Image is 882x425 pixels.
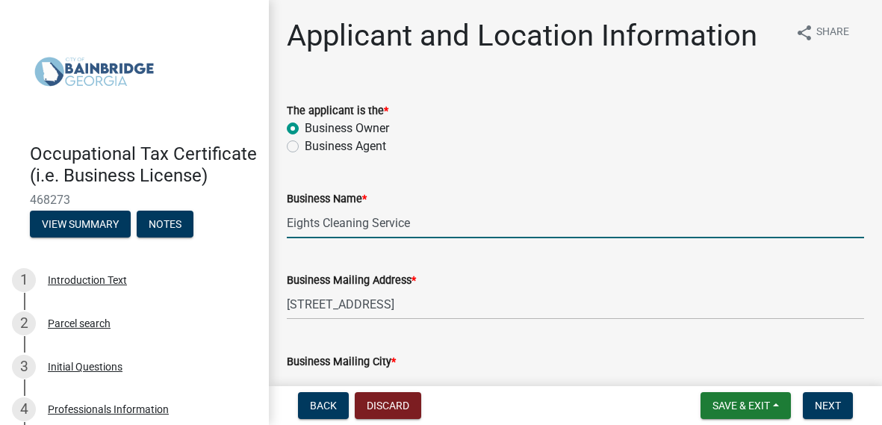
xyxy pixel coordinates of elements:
[816,24,849,42] span: Share
[287,18,757,54] h1: Applicant and Location Information
[701,392,791,419] button: Save & Exit
[783,18,861,47] button: shareShare
[30,219,131,231] wm-modal-confirm: Summary
[287,276,416,286] label: Business Mailing Address
[12,311,36,335] div: 2
[795,24,813,42] i: share
[305,137,386,155] label: Business Agent
[30,143,257,187] h4: Occupational Tax Certificate (i.e. Business License)
[48,362,122,372] div: Initial Questions
[355,392,421,419] button: Discard
[137,219,193,231] wm-modal-confirm: Notes
[48,275,127,285] div: Introduction Text
[137,211,193,238] button: Notes
[30,193,239,207] span: 468273
[287,194,367,205] label: Business Name
[287,357,396,367] label: Business Mailing City
[298,392,349,419] button: Back
[310,400,337,412] span: Back
[48,404,169,415] div: Professionals Information
[30,211,131,238] button: View Summary
[815,400,841,412] span: Next
[12,355,36,379] div: 3
[48,318,111,329] div: Parcel search
[12,397,36,421] div: 4
[305,120,389,137] label: Business Owner
[287,106,388,117] label: The applicant is the
[12,268,36,292] div: 1
[30,16,158,128] img: City of Bainbridge, Georgia (Canceled)
[712,400,770,412] span: Save & Exit
[803,392,853,419] button: Next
